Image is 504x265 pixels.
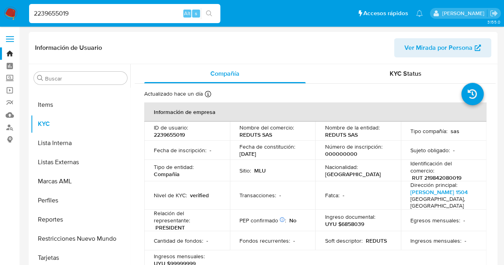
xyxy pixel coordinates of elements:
[144,102,486,122] th: Información de empresa
[410,217,460,224] p: Egresos mensuales :
[451,128,459,135] p: sas
[325,213,375,220] p: Ingreso documental :
[154,171,180,178] p: Compañia
[342,192,344,199] p: -
[410,237,461,244] p: Ingresos mensuales :
[394,38,491,57] button: Ver Mirada por Persona
[31,153,130,172] button: Listas Externas
[325,220,364,228] p: UYU $6858039
[154,253,205,260] p: Ingresos mensuales :
[490,9,498,18] a: Salir
[239,150,256,157] p: [DATE]
[416,10,423,17] a: Notificaciones
[365,237,386,244] p: REDUTS
[210,147,211,154] p: -
[390,69,422,78] span: KYC Status
[154,192,187,199] p: Nivel de KYC :
[206,237,208,244] p: -
[410,181,457,188] p: Dirección principal :
[363,9,408,18] span: Accesos rápidos
[239,237,290,244] p: Fondos recurrentes :
[463,217,465,224] p: -
[31,229,130,248] button: Restricciones Nuevo Mundo
[453,147,455,154] p: -
[289,217,296,224] p: No
[239,167,251,174] p: Sitio :
[239,217,286,224] p: PEP confirmado :
[279,192,281,199] p: -
[154,210,220,224] p: Relación del representante :
[37,75,43,81] button: Buscar
[325,124,379,131] p: Nombre de la entidad :
[239,131,272,138] p: REDUTS SAS
[254,167,266,174] p: MLU
[404,38,473,57] span: Ver Mirada por Persona
[410,128,447,135] p: Tipo compañía :
[154,147,206,154] p: Fecha de inscripción :
[465,237,466,244] p: -
[184,10,190,17] span: Alt
[45,75,124,82] input: Buscar
[325,150,357,157] p: 000000000
[325,237,362,244] p: Soft descriptor :
[154,131,185,138] p: 2239655019
[154,124,188,131] p: ID de usuario :
[410,188,468,196] a: [PERSON_NAME] 1504
[31,133,130,153] button: Lista Interna
[239,192,276,199] p: Transacciones :
[325,192,339,199] p: Fatca :
[31,191,130,210] button: Perfiles
[31,172,130,191] button: Marcas AML
[325,143,382,150] p: Número de inscripción :
[190,192,209,199] p: verified
[293,237,295,244] p: -
[154,237,203,244] p: Cantidad de fondos :
[239,143,295,150] p: Fecha de constitución :
[31,95,130,114] button: Items
[410,147,450,154] p: Sujeto obligado :
[35,44,102,52] h1: Información de Usuario
[325,171,380,178] p: [GEOGRAPHIC_DATA]
[195,10,197,17] span: s
[31,210,130,229] button: Reportes
[412,174,461,181] p: RUT 219842080019
[154,163,194,171] p: Tipo de entidad :
[325,131,357,138] p: REDUTS SAS
[144,90,203,98] p: Actualizado hace un día
[29,8,220,19] input: Buscar usuario o caso...
[410,160,477,174] p: Identificación del comercio :
[210,69,239,78] span: Compañía
[325,163,357,171] p: Nacionalidad :
[31,114,130,133] button: KYC
[201,8,217,19] button: search-icon
[239,124,294,131] p: Nombre del comercio :
[442,10,487,17] p: agostina.bazzano@mercadolibre.com
[155,224,185,231] p: PRESIDENT
[410,196,474,210] h4: [GEOGRAPHIC_DATA], [GEOGRAPHIC_DATA]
